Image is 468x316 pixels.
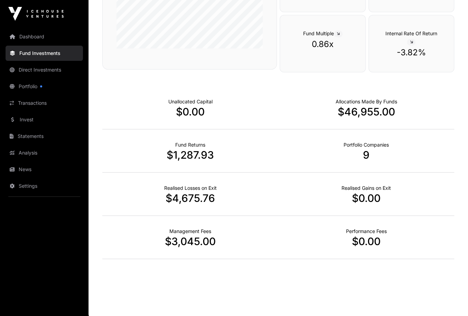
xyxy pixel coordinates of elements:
[344,141,389,148] p: Number of Companies Deployed Into
[8,7,64,21] img: Icehouse Ventures Logo
[164,185,217,192] p: Net Realised on Negative Exits
[6,112,83,127] a: Invest
[102,192,278,204] p: $4,675.76
[341,185,391,192] p: Net Realised on Positive Exits
[346,228,387,235] p: Fund Performance Fees (Carry) incurred to date
[278,149,454,161] p: 9
[102,149,278,161] p: $1,287.93
[278,105,454,118] p: $46,955.00
[102,105,278,118] p: $0.00
[6,162,83,177] a: News
[6,145,83,160] a: Analysis
[6,62,83,77] a: Direct Investments
[6,129,83,144] a: Statements
[169,228,211,235] p: Fund Management Fees incurred to date
[6,178,83,194] a: Settings
[303,30,343,36] span: Fund Multiple
[385,30,437,45] span: Internal Rate Of Return
[168,98,213,105] p: Cash not yet allocated
[6,79,83,94] a: Portfolio
[278,192,454,204] p: $0.00
[383,47,440,58] p: -3.82%
[6,95,83,111] a: Transactions
[6,29,83,44] a: Dashboard
[278,235,454,248] p: $0.00
[336,98,397,105] p: Capital Deployed Into Companies
[433,283,468,316] iframe: Chat Widget
[102,235,278,248] p: $3,045.00
[175,141,205,148] p: Realised Returns from Funds
[6,46,83,61] a: Fund Investments
[294,39,351,50] p: 0.86x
